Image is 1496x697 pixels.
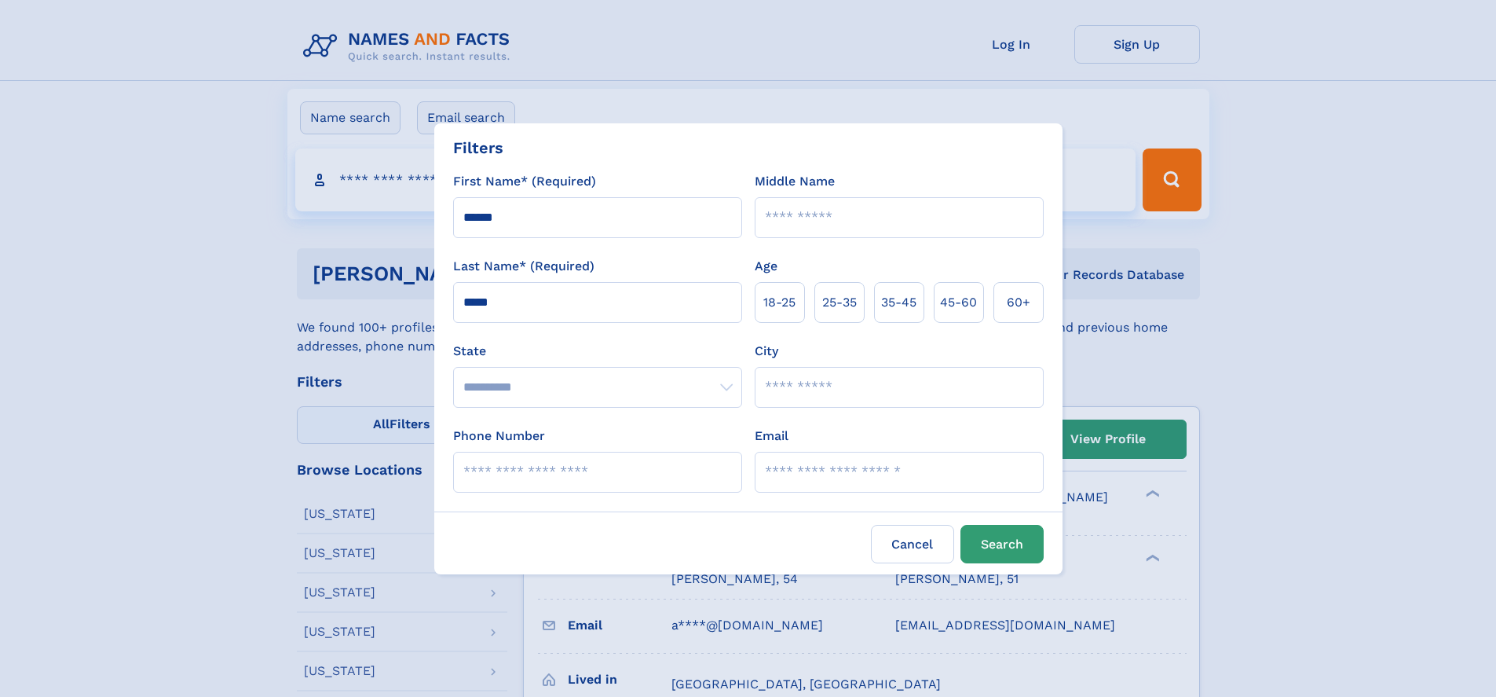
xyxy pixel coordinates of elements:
[453,342,742,361] label: State
[763,293,796,312] span: 18‑25
[755,172,835,191] label: Middle Name
[755,427,788,446] label: Email
[453,172,596,191] label: First Name* (Required)
[453,136,503,160] div: Filters
[940,293,977,312] span: 45‑60
[871,525,954,563] label: Cancel
[1007,293,1030,312] span: 60+
[822,293,857,312] span: 25‑35
[755,342,778,361] label: City
[755,257,777,276] label: Age
[960,525,1044,563] button: Search
[453,257,594,276] label: Last Name* (Required)
[453,427,545,446] label: Phone Number
[881,293,916,312] span: 35‑45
